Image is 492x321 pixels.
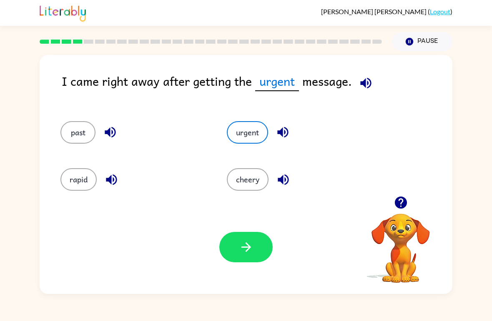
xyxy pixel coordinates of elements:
[392,32,452,51] button: Pause
[227,168,269,191] button: cheery
[40,3,86,22] img: Literably
[60,168,97,191] button: rapid
[321,7,452,15] div: ( )
[255,72,299,91] span: urgent
[60,121,95,144] button: past
[359,201,442,284] video: Your browser must support playing .mp4 files to use Literably. Please try using another browser.
[227,121,268,144] button: urgent
[62,72,452,105] div: I came right away after getting the message.
[430,7,450,15] a: Logout
[321,7,428,15] span: [PERSON_NAME] [PERSON_NAME]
